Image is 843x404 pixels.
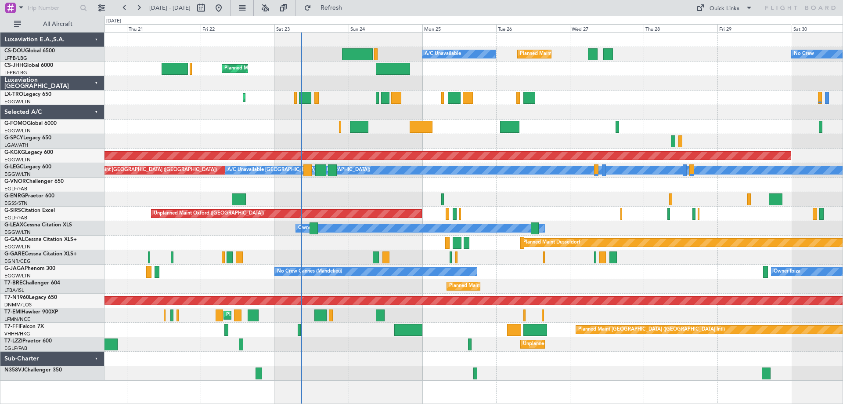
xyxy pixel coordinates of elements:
span: G-ENRG [4,193,25,199]
span: T7-EMI [4,309,22,315]
a: EGLF/FAB [4,215,27,221]
a: EGSS/STN [4,200,28,207]
div: A/C Unavailable [425,47,461,61]
div: [DATE] [106,18,121,25]
a: EGGW/LTN [4,127,31,134]
span: T7-BRE [4,280,22,286]
a: LFPB/LBG [4,69,27,76]
a: T7-LZZIPraetor 600 [4,338,52,344]
div: Planned Maint [GEOGRAPHIC_DATA] ([GEOGRAPHIC_DATA] Intl) [578,323,725,336]
a: G-LEGCLegacy 600 [4,164,51,170]
div: A/C Unavailable [GEOGRAPHIC_DATA] ([GEOGRAPHIC_DATA]) [227,164,370,177]
span: G-SIRS [4,208,21,213]
div: Unplanned Maint [GEOGRAPHIC_DATA] ([GEOGRAPHIC_DATA]) [523,338,667,351]
div: Owner [298,222,313,235]
div: Planned Maint [GEOGRAPHIC_DATA] ([GEOGRAPHIC_DATA]) [520,47,658,61]
button: All Aircraft [10,17,95,31]
a: G-GAALCessna Citation XLS+ [4,237,77,242]
div: No Crew [794,47,814,61]
div: Planned Maint [GEOGRAPHIC_DATA] ([GEOGRAPHIC_DATA]) [224,62,363,75]
span: G-SPCY [4,135,23,141]
a: G-ENRGPraetor 600 [4,193,54,199]
span: CS-DOU [4,48,25,54]
div: Unplanned Maint Oxford ([GEOGRAPHIC_DATA]) [154,207,264,220]
a: EGGW/LTN [4,98,31,105]
div: Sun 24 [349,24,422,32]
a: LFPB/LBG [4,55,27,62]
a: LX-TROLegacy 650 [4,92,51,97]
a: T7-BREChallenger 604 [4,280,60,286]
a: LFMN/NCE [4,316,30,323]
div: Fri 29 [717,24,791,32]
div: Sat 23 [274,24,348,32]
a: EGLF/FAB [4,186,27,192]
a: G-LEAXCessna Citation XLS [4,222,72,228]
span: All Aircraft [23,21,93,27]
div: Mon 25 [422,24,496,32]
span: G-GARE [4,251,25,257]
span: T7-FFI [4,324,20,329]
a: N358VJChallenger 350 [4,368,62,373]
a: G-GARECessna Citation XLS+ [4,251,77,257]
div: Thu 28 [644,24,717,32]
div: Fri 22 [201,24,274,32]
div: No Crew Cannes (Mandelieu) [277,265,342,278]
div: Thu 21 [127,24,201,32]
div: Quick Links [710,4,739,13]
a: DNMM/LOS [4,302,32,308]
a: LGAV/ATH [4,142,28,149]
span: [DATE] - [DATE] [149,4,191,12]
a: EGGW/LTN [4,229,31,236]
span: G-VNOR [4,179,26,184]
div: Wed 27 [570,24,644,32]
a: CS-DOUGlobal 6500 [4,48,55,54]
span: Refresh [313,5,350,11]
a: G-FOMOGlobal 6000 [4,121,57,126]
span: G-GAAL [4,237,25,242]
div: Planned Maint [GEOGRAPHIC_DATA] ([GEOGRAPHIC_DATA]) [79,164,217,177]
a: G-KGKGLegacy 600 [4,150,53,155]
a: VHHH/HKG [4,331,30,337]
a: T7-EMIHawker 900XP [4,309,58,315]
a: EGNR/CEG [4,258,31,265]
a: T7-N1960Legacy 650 [4,295,57,300]
span: G-JAGA [4,266,25,271]
a: EGGW/LTN [4,157,31,163]
button: Quick Links [692,1,757,15]
a: CS-JHHGlobal 6000 [4,63,53,68]
a: EGGW/LTN [4,244,31,250]
a: EGLF/FAB [4,345,27,352]
a: G-VNORChallenger 650 [4,179,64,184]
div: Planned Maint Chester [226,309,277,322]
div: Planned Maint Warsaw ([GEOGRAPHIC_DATA]) [449,280,555,293]
a: LTBA/ISL [4,287,24,294]
div: Planned Maint Dusseldorf [523,236,580,249]
div: Tue 26 [496,24,570,32]
span: T7-N1960 [4,295,29,300]
a: EGGW/LTN [4,273,31,279]
span: G-LEAX [4,222,23,228]
span: G-KGKG [4,150,25,155]
span: T7-LZZI [4,338,22,344]
div: Owner Ibiza [774,265,800,278]
span: G-FOMO [4,121,27,126]
a: T7-FFIFalcon 7X [4,324,44,329]
span: N358VJ [4,368,24,373]
input: Trip Number [27,1,77,15]
span: LX-TRO [4,92,23,97]
a: G-SPCYLegacy 650 [4,135,51,141]
a: EGGW/LTN [4,171,31,178]
button: Refresh [300,1,353,15]
a: G-SIRSCitation Excel [4,208,55,213]
span: CS-JHH [4,63,23,68]
span: G-LEGC [4,164,23,170]
a: G-JAGAPhenom 300 [4,266,55,271]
